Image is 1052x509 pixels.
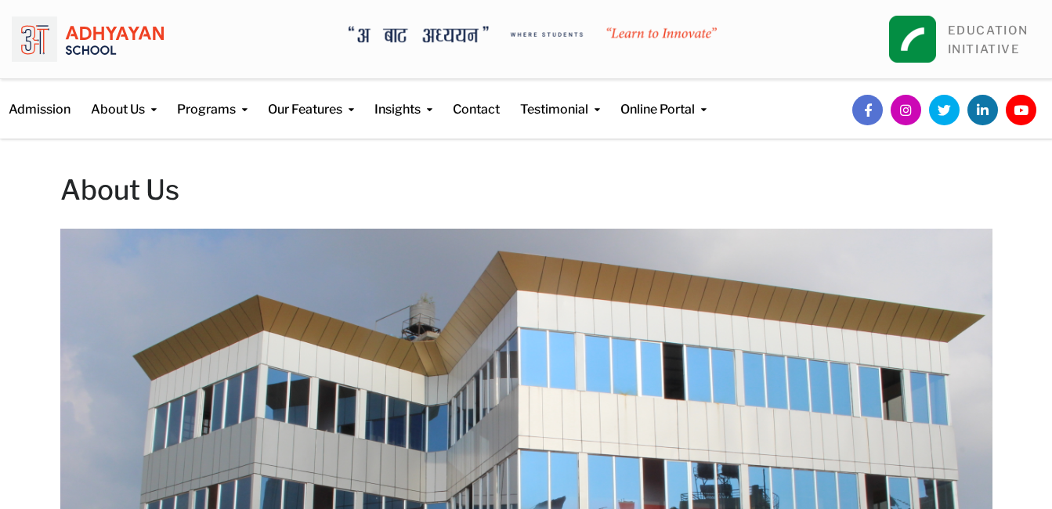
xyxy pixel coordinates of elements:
[620,79,707,119] a: Online Portal
[374,79,432,119] a: Insights
[349,26,717,43] img: A Bata Adhyayan where students learn to Innovate
[520,79,600,119] a: Testimonial
[453,79,500,119] a: Contact
[889,16,936,63] img: square_leapfrog
[60,171,992,209] h2: About Us
[268,79,354,119] a: Our Features
[12,12,164,67] img: logo
[9,79,70,119] a: Admission
[177,79,248,119] a: Programs
[948,23,1029,56] a: EDUCATIONINITIATIVE
[91,79,157,119] a: About Us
